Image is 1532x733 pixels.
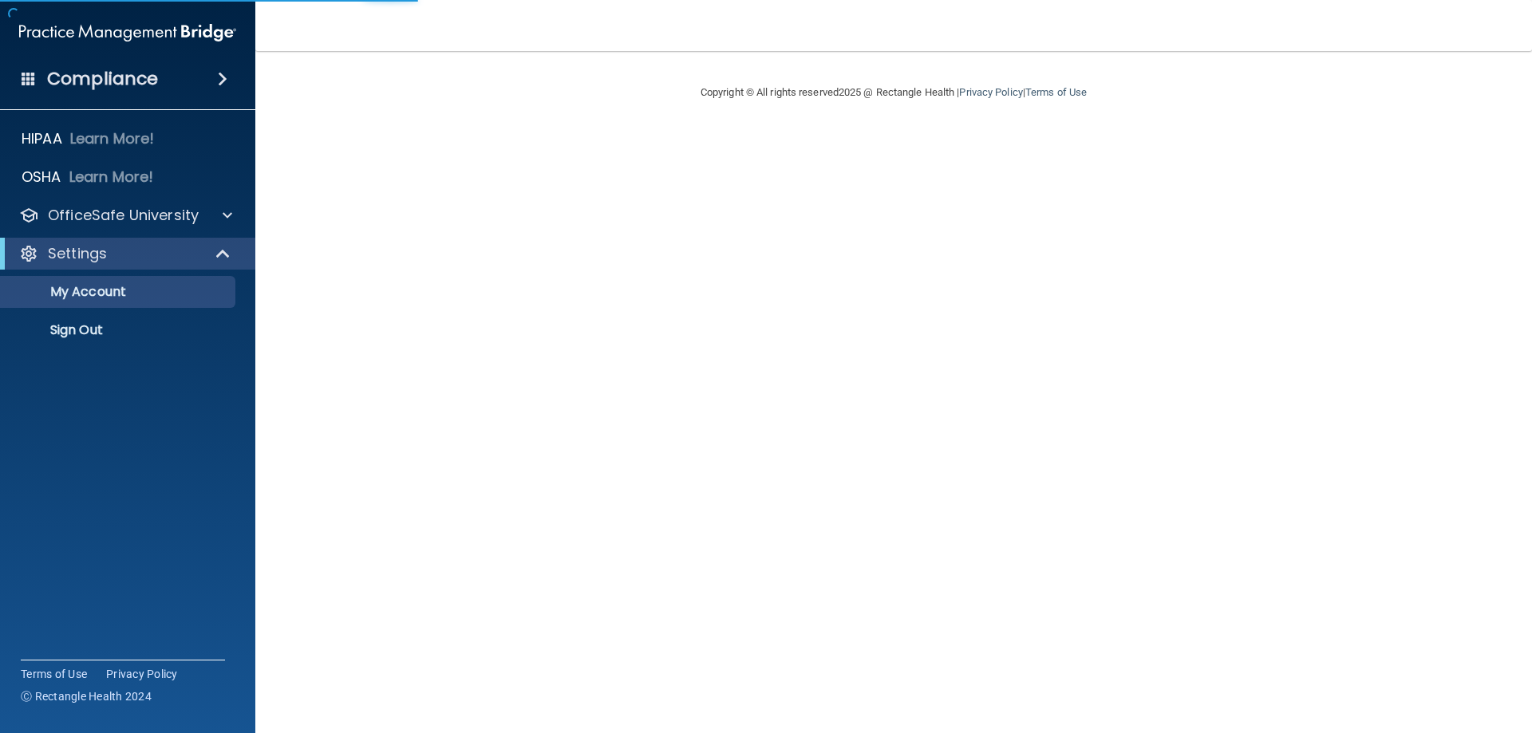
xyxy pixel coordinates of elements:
a: OfficeSafe University [19,206,232,225]
a: Privacy Policy [959,86,1022,98]
p: Learn More! [70,129,155,148]
p: OfficeSafe University [48,206,199,225]
p: My Account [10,284,228,300]
a: Terms of Use [21,666,87,682]
h4: Compliance [47,68,158,90]
p: OSHA [22,167,61,187]
a: Privacy Policy [106,666,178,682]
img: PMB logo [19,17,236,49]
p: Learn More! [69,167,154,187]
p: Sign Out [10,322,228,338]
span: Ⓒ Rectangle Health 2024 [21,688,152,704]
div: Copyright © All rights reserved 2025 @ Rectangle Health | | [602,67,1185,118]
p: HIPAA [22,129,62,148]
p: Settings [48,244,107,263]
a: Terms of Use [1025,86,1087,98]
a: Settings [19,244,231,263]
